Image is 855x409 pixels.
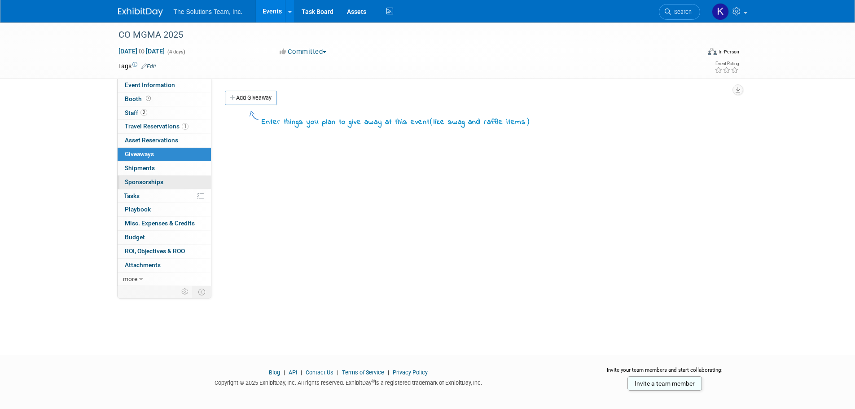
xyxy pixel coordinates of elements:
[647,47,740,60] div: Event Format
[118,189,211,203] a: Tasks
[715,62,739,66] div: Event Rating
[298,369,304,376] span: |
[123,275,137,282] span: more
[118,273,211,286] a: more
[393,369,428,376] a: Privacy Policy
[118,79,211,92] a: Event Information
[115,27,687,43] div: CO MGMA 2025
[262,116,530,128] div: Enter things you plan to give away at this event like swag and raffle items
[118,176,211,189] a: Sponsorships
[386,369,391,376] span: |
[592,366,737,380] div: Invite your team members and start collaborating:
[118,203,211,216] a: Playbook
[125,81,175,88] span: Event Information
[659,4,700,20] a: Search
[269,369,280,376] a: Blog
[125,109,147,116] span: Staff
[118,377,579,387] div: Copyright © 2025 ExhibitDay, Inc. All rights reserved. ExhibitDay is a registered trademark of Ex...
[118,148,211,161] a: Giveaways
[708,48,717,55] img: Format-Inperson.png
[118,162,211,175] a: Shipments
[125,150,154,158] span: Giveaways
[430,117,434,126] span: (
[627,376,702,391] a: Invite a team member
[118,120,211,133] a: Travel Reservations1
[712,3,729,20] img: Kaelon Harris
[276,47,330,57] button: Committed
[125,136,178,144] span: Asset Reservations
[118,8,163,17] img: ExhibitDay
[118,231,211,244] a: Budget
[125,247,185,255] span: ROI, Objectives & ROO
[335,369,341,376] span: |
[125,206,151,213] span: Playbook
[167,49,185,55] span: (4 days)
[125,233,145,241] span: Budget
[118,106,211,120] a: Staff2
[125,164,155,172] span: Shipments
[177,286,193,298] td: Personalize Event Tab Strip
[718,48,739,55] div: In-Person
[671,9,692,15] span: Search
[118,92,211,106] a: Booth
[137,48,146,55] span: to
[118,62,156,70] td: Tags
[372,378,375,383] sup: ®
[281,369,287,376] span: |
[118,217,211,230] a: Misc. Expenses & Credits
[141,63,156,70] a: Edit
[193,286,211,298] td: Toggle Event Tabs
[118,259,211,272] a: Attachments
[118,134,211,147] a: Asset Reservations
[225,91,277,105] a: Add Giveaway
[289,369,297,376] a: API
[118,245,211,258] a: ROI, Objectives & ROO
[174,8,243,15] span: The Solutions Team, Inc.
[526,117,530,126] span: )
[125,123,189,130] span: Travel Reservations
[125,95,153,102] span: Booth
[342,369,384,376] a: Terms of Service
[125,220,195,227] span: Misc. Expenses & Credits
[306,369,333,376] a: Contact Us
[140,109,147,116] span: 2
[125,178,163,185] span: Sponsorships
[118,47,165,55] span: [DATE] [DATE]
[144,95,153,102] span: Booth not reserved yet
[124,192,140,199] span: Tasks
[125,261,161,268] span: Attachments
[182,123,189,130] span: 1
